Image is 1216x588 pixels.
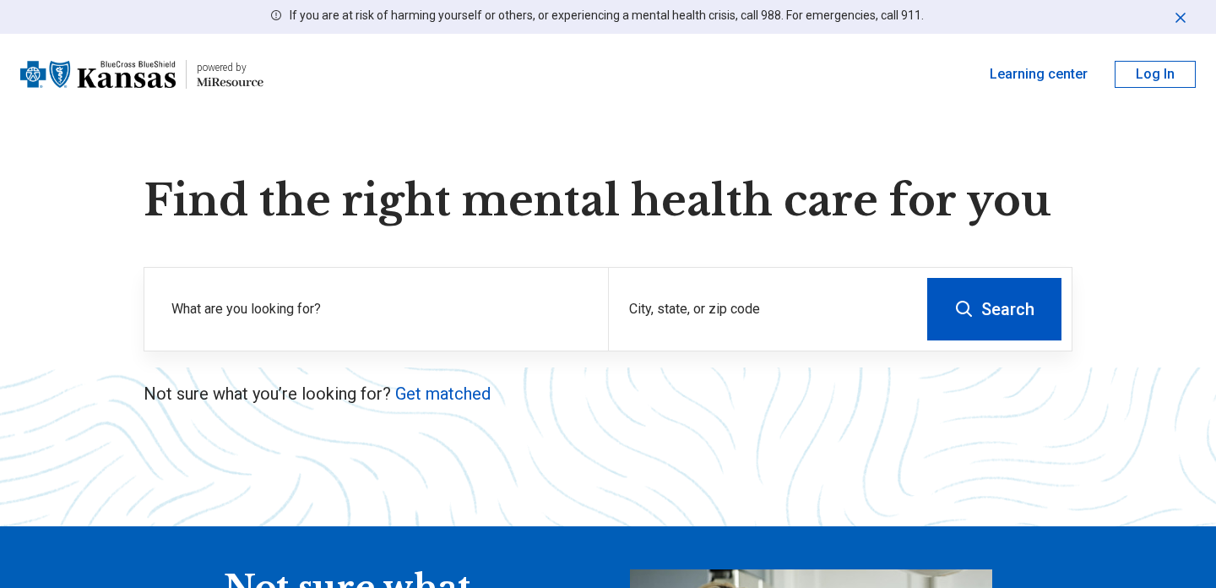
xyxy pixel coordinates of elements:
label: What are you looking for? [171,299,588,319]
h1: Find the right mental health care for you [144,176,1072,226]
a: Blue Cross Blue Shield Kansaspowered by [20,54,263,95]
button: Dismiss [1172,7,1189,27]
p: If you are at risk of harming yourself or others, or experiencing a mental health crisis, call 98... [290,7,924,24]
button: Log In [1115,61,1196,88]
button: Search [927,278,1061,340]
div: powered by [197,60,263,75]
p: Not sure what you’re looking for? [144,382,1072,406]
a: Get matched [395,384,491,404]
img: Blue Cross Blue Shield Kansas [20,54,176,95]
a: Learning center [990,64,1088,84]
